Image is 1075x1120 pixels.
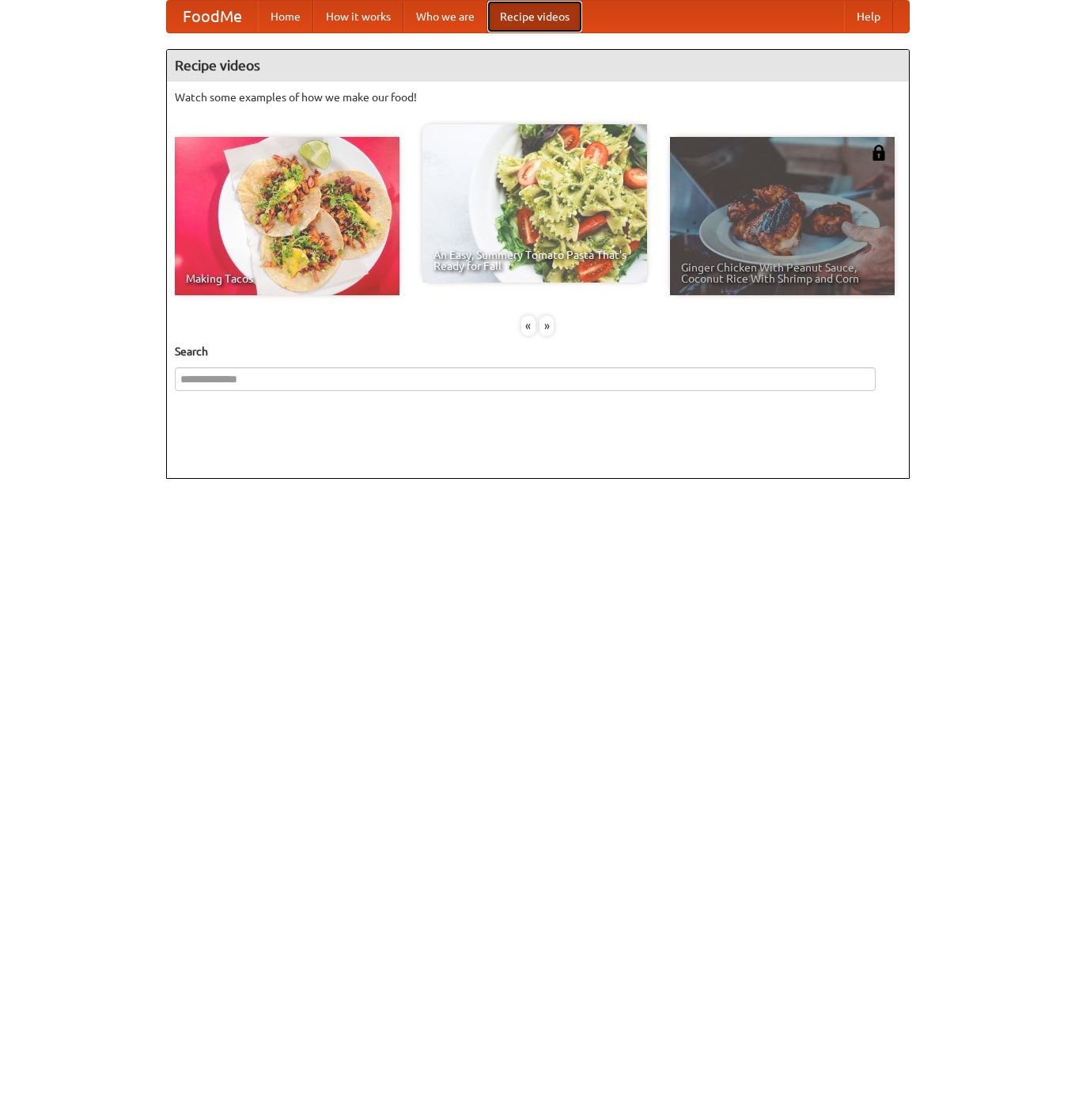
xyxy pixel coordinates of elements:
a: FoodMe [167,1,258,32]
div: » [539,316,554,336]
p: Watch some examples of how we make our food! [175,89,901,105]
h4: Recipe videos [167,50,909,82]
a: Making Tacos [175,137,399,295]
a: Recipe videos [487,1,582,32]
h5: Search [175,344,901,359]
a: An Easy, Summery Tomato Pasta That's Ready for Fall [422,124,647,283]
span: An Easy, Summery Tomato Pasta That's Ready for Fall [433,249,636,271]
div: « [521,316,536,336]
img: 483408.png [871,145,887,161]
a: Help [844,1,893,32]
a: How it works [313,1,403,32]
span: Making Tacos [186,273,388,284]
a: Who we are [403,1,487,32]
a: Home [258,1,313,32]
